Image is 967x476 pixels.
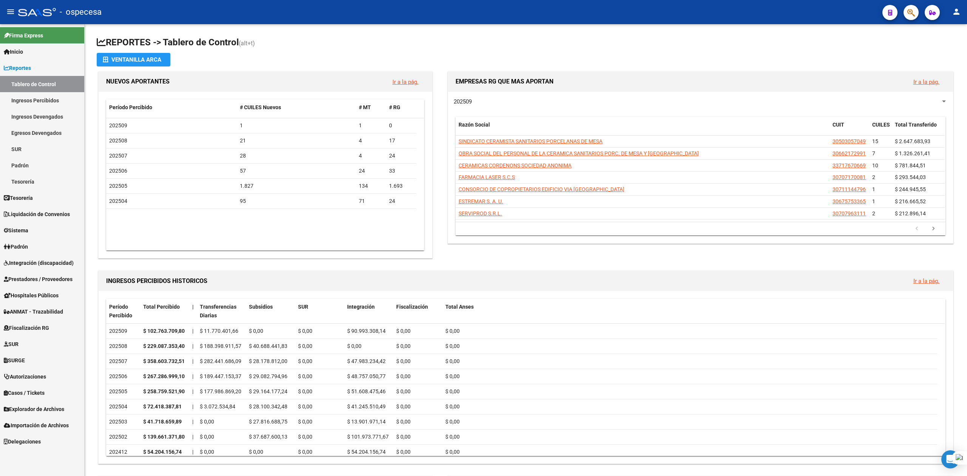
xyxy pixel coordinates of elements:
[396,358,411,364] span: $ 0,00
[192,328,193,334] span: |
[298,304,308,310] span: SUR
[4,437,41,446] span: Delegaciones
[200,419,214,425] span: $ 0,00
[872,210,875,216] span: 2
[347,449,386,455] span: $ 54.204.156,74
[4,356,25,365] span: SURGE
[200,403,235,410] span: $ 3.072.534,84
[396,343,411,349] span: $ 0,00
[192,373,193,379] span: |
[143,434,185,440] strong: $ 139.661.371,80
[240,182,353,190] div: 1.827
[359,136,383,145] div: 4
[109,433,137,441] div: 202502
[389,197,413,206] div: 24
[240,136,353,145] div: 21
[249,388,287,394] span: $ 29.164.177,24
[872,186,875,192] span: 1
[97,36,955,49] h1: REPORTES -> Tablero de Control
[4,405,64,413] span: Explorador de Archivos
[359,121,383,130] div: 1
[4,194,33,202] span: Tesorería
[347,373,386,379] span: $ 48.757.050,77
[872,122,890,128] span: CUILES
[459,122,490,128] span: Razón Social
[200,343,241,349] span: $ 188.398.911,57
[913,79,939,85] a: Ir a la pág.
[895,162,926,168] span: $ 781.844,51
[926,225,941,233] a: go to next page
[347,419,386,425] span: $ 13.901.971,14
[109,357,137,366] div: 202507
[237,99,356,116] datatable-header-cell: # CUILES Nuevos
[143,358,185,364] strong: $ 358.603.732,51
[109,327,137,335] div: 202509
[347,343,361,349] span: $ 0,00
[869,117,892,142] datatable-header-cell: CUILES
[389,136,413,145] div: 17
[4,324,49,332] span: Fiscalización RG
[240,121,353,130] div: 1
[445,343,460,349] span: $ 0,00
[4,48,23,56] span: Inicio
[442,299,937,324] datatable-header-cell: Total Anses
[389,151,413,160] div: 24
[872,174,875,180] span: 2
[895,138,930,144] span: $ 2.647.683,93
[249,434,287,440] span: $ 37.687.600,13
[872,198,875,204] span: 1
[4,389,45,397] span: Casos / Tickets
[298,373,312,379] span: $ 0,00
[4,421,69,430] span: Importación de Archivos
[456,117,830,142] datatable-header-cell: Razón Social
[459,150,699,156] span: OBRA SOCIAL DEL PERSONAL DE LA CERAMICA SANITARIOS PORC. DE MESA Y [GEOGRAPHIC_DATA]
[106,277,207,284] span: INGRESOS PERCIBIDOS HISTORICOS
[833,162,866,168] span: 33717670669
[200,388,241,394] span: $ 177.986.869,20
[97,53,170,66] button: Ventanilla ARCA
[913,278,939,284] a: Ir a la pág.
[396,388,411,394] span: $ 0,00
[907,75,945,89] button: Ir a la pág.
[298,343,312,349] span: $ 0,00
[386,75,425,89] button: Ir a la pág.
[459,174,515,180] span: FARMACIA LASER S.C.S
[109,387,137,396] div: 202505
[833,210,866,216] span: 30707963111
[298,434,312,440] span: $ 0,00
[192,343,193,349] span: |
[356,99,386,116] datatable-header-cell: # MT
[389,167,413,175] div: 33
[4,259,74,267] span: Integración (discapacidad)
[895,210,926,216] span: $ 212.896,14
[4,64,31,72] span: Reportes
[249,304,273,310] span: Subsidios
[445,403,460,410] span: $ 0,00
[344,299,393,324] datatable-header-cell: Integración
[143,343,185,349] strong: $ 229.087.353,40
[200,434,214,440] span: $ 0,00
[4,226,28,235] span: Sistema
[109,168,127,174] span: 202506
[396,373,411,379] span: $ 0,00
[941,450,959,468] div: Open Intercom Messenger
[103,53,164,66] div: Ventanilla ARCA
[892,117,945,142] datatable-header-cell: Total Transferido
[249,358,287,364] span: $ 28.178.812,00
[347,434,389,440] span: $ 101.973.771,67
[386,99,416,116] datatable-header-cell: # RG
[4,210,70,218] span: Liquidación de Convenios
[109,342,137,351] div: 202508
[4,291,59,300] span: Hospitales Públicos
[143,373,185,379] strong: $ 267.286.999,10
[445,328,460,334] span: $ 0,00
[445,419,460,425] span: $ 0,00
[833,198,866,204] span: 30675753365
[109,402,137,411] div: 202504
[298,449,312,455] span: $ 0,00
[200,373,241,379] span: $ 189.447.153,37
[240,197,353,206] div: 95
[396,419,411,425] span: $ 0,00
[359,151,383,160] div: 4
[109,198,127,204] span: 202504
